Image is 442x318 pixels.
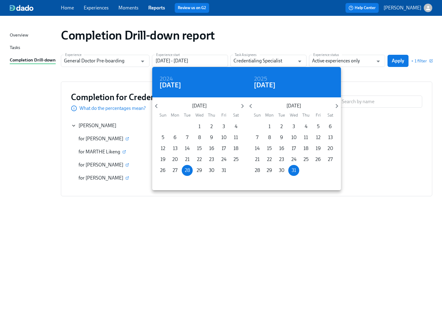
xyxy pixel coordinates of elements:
button: 22 [264,154,275,165]
button: 25 [300,154,311,165]
button: 16 [276,143,287,154]
span: Thu [300,112,311,118]
p: 22 [267,156,272,163]
span: Wed [194,112,205,118]
p: 24 [221,156,226,163]
button: 2 [276,121,287,132]
p: 26 [315,156,321,163]
button: 6 [170,132,181,143]
p: 7 [256,134,258,141]
p: 11 [304,134,308,141]
p: 18 [233,145,238,152]
span: Tue [182,112,193,118]
button: 18 [230,143,241,154]
p: 23 [279,156,284,163]
button: 20 [325,143,336,154]
button: 3 [288,121,299,132]
p: 17 [222,145,226,152]
button: 4 [300,121,311,132]
p: 9 [210,134,213,141]
span: Sun [157,112,168,118]
button: 2025 [254,76,267,82]
button: 29 [264,165,275,176]
p: 1 [268,123,271,130]
span: Tue [276,112,287,118]
button: 19 [157,154,168,165]
button: 17 [288,143,299,154]
p: 19 [316,145,321,152]
button: 14 [182,143,193,154]
h6: 2024 [160,74,173,84]
p: 14 [255,145,260,152]
button: 17 [218,143,229,154]
button: 13 [170,143,181,154]
button: 13 [325,132,336,143]
p: 12 [316,134,321,141]
button: 23 [206,154,217,165]
h6: 2025 [254,74,267,84]
button: 3 [218,121,229,132]
button: 20 [170,154,181,165]
p: 8 [198,134,201,141]
p: 18 [303,145,308,152]
p: 30 [279,167,284,174]
button: 6 [325,121,336,132]
button: 21 [182,154,193,165]
p: 8 [268,134,271,141]
p: 2 [280,123,283,130]
button: 14 [252,143,263,154]
button: 15 [194,143,205,154]
p: 3 [293,123,295,130]
span: Sun [252,112,263,118]
p: 15 [197,145,202,152]
p: 10 [221,134,226,141]
p: 27 [173,167,177,174]
button: 2 [206,121,217,132]
span: Mon [264,112,275,118]
button: 26 [157,165,168,176]
p: 20 [172,156,178,163]
button: 28 [252,165,263,176]
p: 12 [161,145,165,152]
button: 26 [313,154,324,165]
span: Sat [325,112,336,118]
h4: [DATE] [160,81,181,90]
button: 9 [206,132,217,143]
button: 8 [264,132,275,143]
p: 26 [160,167,166,174]
span: Thu [206,112,217,118]
p: 6 [329,123,332,130]
button: 24 [218,154,229,165]
p: 6 [174,134,177,141]
button: 7 [252,132,263,143]
p: 16 [209,145,214,152]
p: 28 [185,167,190,174]
p: 13 [328,134,333,141]
button: 9 [276,132,287,143]
button: 15 [264,143,275,154]
p: 25 [303,156,309,163]
button: 16 [206,143,217,154]
p: 11 [234,134,238,141]
span: Fri [218,112,229,118]
button: 12 [313,132,324,143]
p: 14 [185,145,190,152]
button: 30 [206,165,217,176]
button: 11 [300,132,311,143]
h4: [DATE] [254,81,275,90]
button: 27 [170,165,181,176]
p: 24 [291,156,296,163]
p: 19 [160,156,166,163]
button: 27 [325,154,336,165]
p: 22 [197,156,202,163]
button: 30 [276,165,287,176]
p: 5 [162,134,164,141]
button: 12 [157,143,168,154]
button: 22 [194,154,205,165]
p: 21 [185,156,190,163]
p: 5 [317,123,320,130]
p: 30 [209,167,214,174]
p: 7 [186,134,188,141]
p: 4 [305,123,307,130]
p: 15 [267,145,272,152]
